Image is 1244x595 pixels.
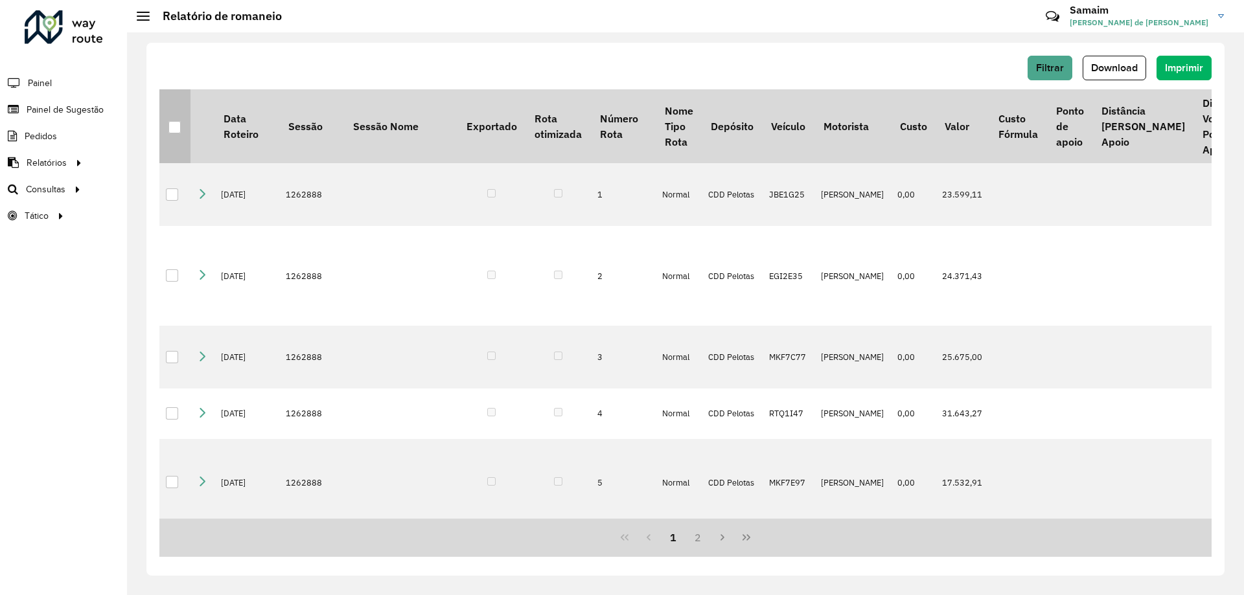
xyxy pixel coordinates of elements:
[702,163,762,226] td: CDD Pelotas
[763,326,814,388] td: MKF7C77
[710,525,735,550] button: Next Page
[702,89,762,163] th: Depósito
[1070,4,1208,16] h3: Samaim
[814,163,891,226] td: [PERSON_NAME]
[150,9,282,23] h2: Relatório de romaneio
[656,226,702,326] td: Normal
[1165,62,1203,73] span: Imprimir
[891,226,936,326] td: 0,00
[279,89,344,163] th: Sessão
[656,326,702,388] td: Normal
[936,439,989,526] td: 17.532,91
[656,439,702,526] td: Normal
[27,103,104,117] span: Painel de Sugestão
[28,76,52,90] span: Painel
[936,163,989,226] td: 23.599,11
[591,163,656,226] td: 1
[591,439,656,526] td: 5
[27,156,67,170] span: Relatórios
[279,439,344,526] td: 1262888
[814,388,891,439] td: [PERSON_NAME]
[279,226,344,326] td: 1262888
[702,388,762,439] td: CDD Pelotas
[1092,89,1193,163] th: Distância [PERSON_NAME] Apoio
[1028,56,1072,80] button: Filtrar
[936,326,989,388] td: 25.675,00
[734,525,759,550] button: Last Page
[214,439,279,526] td: [DATE]
[763,226,814,326] td: EGI2E35
[936,226,989,326] td: 24.371,43
[702,226,762,326] td: CDD Pelotas
[656,89,702,163] th: Nome Tipo Rota
[214,326,279,388] td: [DATE]
[702,326,762,388] td: CDD Pelotas
[214,388,279,439] td: [DATE]
[591,226,656,326] td: 2
[656,163,702,226] td: Normal
[1036,62,1064,73] span: Filtrar
[1157,56,1212,80] button: Imprimir
[279,163,344,226] td: 1262888
[214,163,279,226] td: [DATE]
[891,388,936,439] td: 0,00
[814,326,891,388] td: [PERSON_NAME]
[814,226,891,326] td: [PERSON_NAME]
[763,163,814,226] td: JBE1G25
[279,388,344,439] td: 1262888
[591,89,656,163] th: Número Rota
[656,388,702,439] td: Normal
[591,388,656,439] td: 4
[279,326,344,388] td: 1262888
[591,326,656,388] td: 3
[25,129,57,143] span: Pedidos
[344,89,457,163] th: Sessão Nome
[763,89,814,163] th: Veículo
[525,89,590,163] th: Rota otimizada
[1039,3,1066,30] a: Contato Rápido
[1070,17,1208,28] span: [PERSON_NAME] de [PERSON_NAME]
[936,89,989,163] th: Valor
[1047,89,1092,163] th: Ponto de apoio
[763,388,814,439] td: RTQ1I47
[814,439,891,526] td: [PERSON_NAME]
[702,439,762,526] td: CDD Pelotas
[891,89,936,163] th: Custo
[214,226,279,326] td: [DATE]
[26,183,65,196] span: Consultas
[457,89,525,163] th: Exportado
[891,439,936,526] td: 0,00
[685,525,710,550] button: 2
[661,525,685,550] button: 1
[891,326,936,388] td: 0,00
[814,89,891,163] th: Motorista
[214,89,279,163] th: Data Roteiro
[1083,56,1146,80] button: Download
[891,163,936,226] td: 0,00
[25,209,49,223] span: Tático
[936,388,989,439] td: 31.643,27
[763,439,814,526] td: MKF7E97
[1091,62,1138,73] span: Download
[989,89,1046,163] th: Custo Fórmula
